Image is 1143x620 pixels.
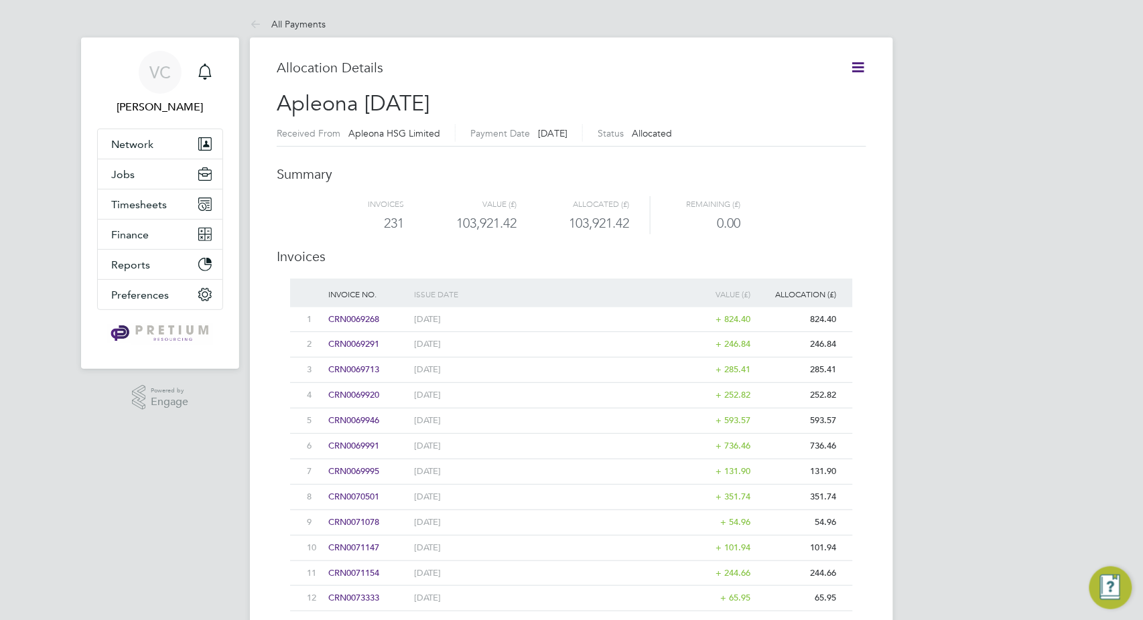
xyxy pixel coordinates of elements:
[650,196,740,212] div: Remaining (£)
[304,510,325,535] div: 9
[411,459,668,484] div: [DATE]
[754,358,839,382] div: 285.41
[668,459,754,484] div: + 131.90
[668,561,754,586] div: + 244.66
[411,485,668,510] div: [DATE]
[111,289,169,301] span: Preferences
[632,127,672,139] span: allocated
[111,258,150,271] span: Reports
[754,536,839,560] div: 101.94
[304,383,325,408] div: 4
[250,18,326,30] a: All Payments
[538,127,567,139] span: [DATE]
[411,279,668,309] div: Issue Date
[151,396,188,408] span: Engage
[111,138,153,151] span: Network
[304,408,325,433] div: 5
[668,510,754,535] div: + 54.96
[277,234,866,265] h3: Invoices
[668,383,754,408] div: + 252.82
[111,228,149,241] span: Finance
[107,323,212,345] img: pretium-logo-retina.png
[304,459,325,484] div: 7
[411,586,668,611] div: [DATE]
[98,220,222,249] button: Finance
[304,358,325,382] div: 3
[668,279,754,309] div: Value (£)
[328,516,379,528] span: CRN0071078
[325,279,411,309] div: Invoice No.
[411,510,668,535] div: [DATE]
[98,129,222,159] button: Network
[149,64,171,81] span: VC
[304,485,325,510] div: 8
[292,212,405,234] div: 231
[304,434,325,459] div: 6
[411,561,668,586] div: [DATE]
[517,196,630,212] div: Allocated (£)
[304,332,325,357] div: 2
[411,332,668,357] div: [DATE]
[304,536,325,560] div: 10
[277,59,839,76] h3: Allocation Details
[754,561,839,586] div: 244.66
[97,323,223,345] a: Go to home page
[411,408,668,433] div: [DATE]
[304,586,325,611] div: 12
[411,358,668,382] div: [DATE]
[304,561,325,586] div: 11
[328,491,379,502] span: CRN0070501
[132,385,189,410] a: Powered byEngage
[754,307,839,332] div: 824.40
[328,414,379,426] span: CRN0069946
[1089,566,1132,609] button: Engage Resource Center
[668,358,754,382] div: + 285.41
[405,212,517,234] div: 103,921.42
[650,212,740,234] div: 0.00
[98,189,222,219] button: Timesheets
[328,465,379,477] span: CRN0069995
[754,510,839,535] div: 54.96
[668,485,754,510] div: + 351.74
[668,307,754,332] div: + 824.40
[111,168,135,181] span: Jobs
[97,99,223,115] span: Valentina Cerulli
[668,408,754,433] div: + 593.57
[328,542,379,553] span: CRN0071147
[328,313,379,325] span: CRN0069268
[754,586,839,611] div: 65.95
[277,152,866,183] h3: Summary
[754,485,839,510] div: 351.74
[328,364,379,375] span: CRN0069713
[754,279,839,309] div: Allocation (£)
[754,434,839,459] div: 736.46
[754,383,839,408] div: 252.82
[598,127,624,139] label: Status
[411,434,668,459] div: [DATE]
[470,127,530,139] label: Payment Date
[97,51,223,115] a: VC[PERSON_NAME]
[328,592,379,603] span: CRN0073333
[277,90,429,117] span: Apleona [DATE]
[304,307,325,332] div: 1
[411,536,668,560] div: [DATE]
[111,198,167,211] span: Timesheets
[328,338,379,350] span: CRN0069291
[328,389,379,400] span: CRN0069920
[98,280,222,309] button: Preferences
[411,307,668,332] div: [DATE]
[81,37,239,369] nav: Main navigation
[328,567,379,578] span: CRN0071154
[348,127,440,139] span: Apleona HSG Limited
[668,434,754,459] div: + 736.46
[668,536,754,560] div: + 101.94
[754,332,839,357] div: 246.84
[405,196,517,212] div: Value (£)
[292,196,405,212] div: Invoices
[98,159,222,189] button: Jobs
[98,250,222,279] button: Reports
[277,127,340,139] label: Received From
[411,383,668,408] div: [DATE]
[754,408,839,433] div: 593.57
[151,385,188,396] span: Powered by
